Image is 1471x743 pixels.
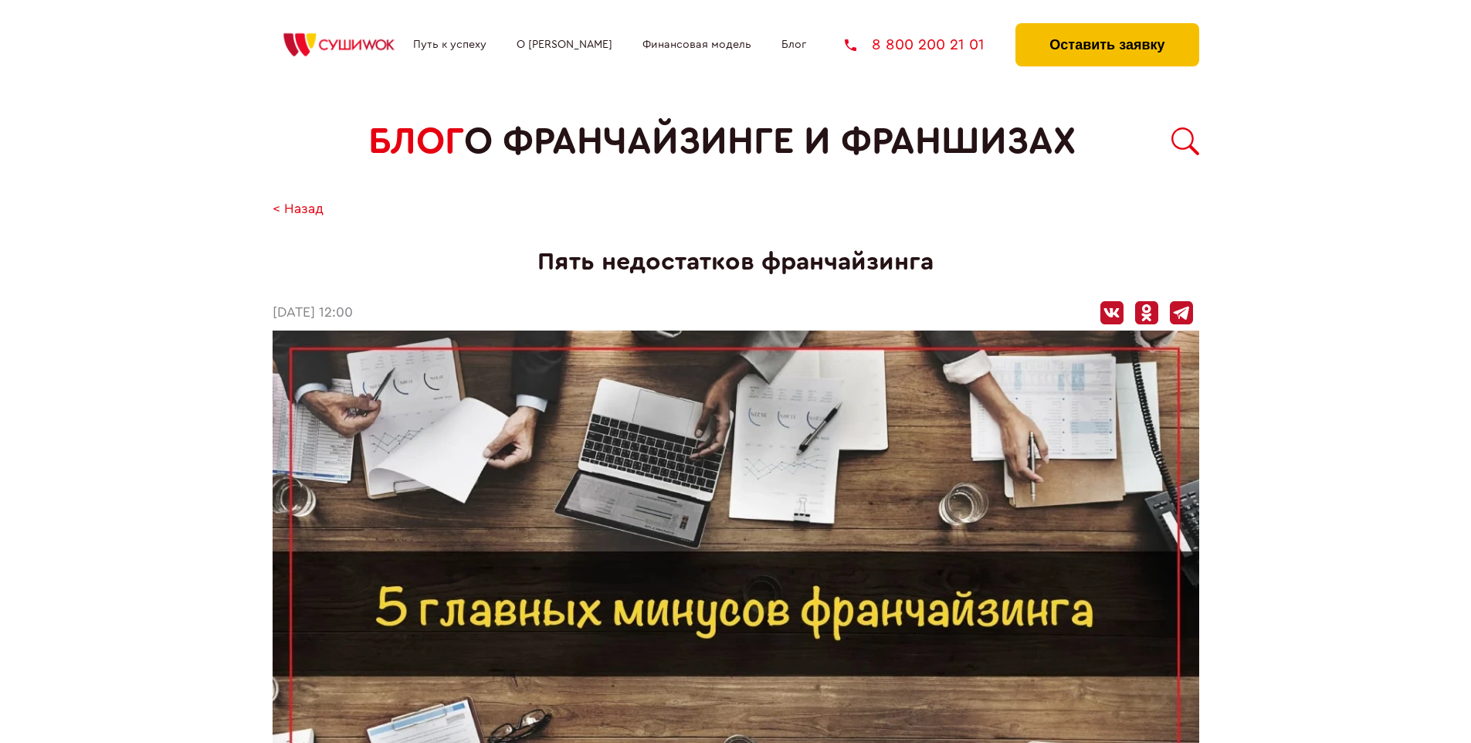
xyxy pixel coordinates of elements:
span: БЛОГ [368,120,464,163]
time: [DATE] 12:00 [273,305,353,321]
a: < Назад [273,202,324,218]
a: Блог [781,39,806,51]
span: о франчайзинге и франшизах [464,120,1076,163]
h1: Пять недостатков франчайзинга [273,248,1199,277]
a: Финансовая модель [642,39,751,51]
a: О [PERSON_NAME] [517,39,612,51]
button: Оставить заявку [1015,23,1198,66]
a: 8 800 200 21 01 [845,37,985,53]
span: 8 800 200 21 01 [872,37,985,53]
a: Путь к успеху [413,39,486,51]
